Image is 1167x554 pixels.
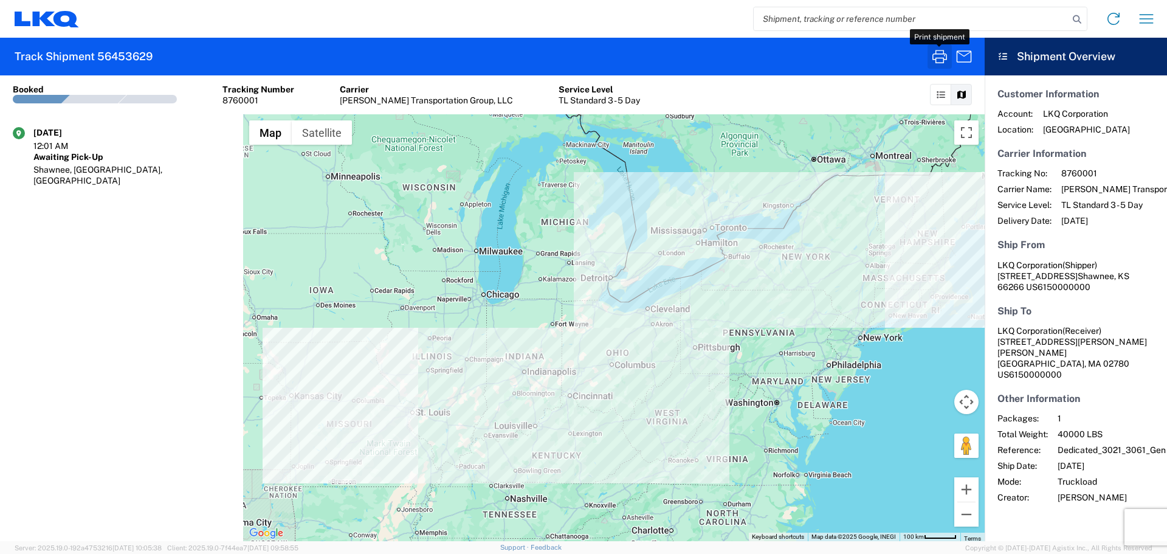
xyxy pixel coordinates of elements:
h5: Carrier Information [997,148,1154,159]
span: Map data ©2025 Google, INEGI [811,533,896,540]
div: Awaiting Pick-Up [33,151,230,162]
span: LKQ Corporation [1043,108,1130,119]
button: Show street map [249,120,292,145]
span: Tracking No: [997,168,1052,179]
button: Map camera controls [954,390,979,414]
span: [STREET_ADDRESS] [997,271,1078,281]
div: TL Standard 3 - 5 Day [559,95,640,106]
button: Drag Pegman onto the map to open Street View [954,434,979,458]
span: Reference: [997,445,1048,455]
div: [PERSON_NAME] Transportation Group, LLC [340,95,513,106]
div: Tracking Number [222,84,294,95]
input: Shipment, tracking or reference number [754,7,1069,30]
span: Creator: [997,492,1048,503]
span: [DATE] 09:58:55 [247,544,298,552]
div: Service Level [559,84,640,95]
span: Carrier Name: [997,184,1052,195]
a: Open this area in Google Maps (opens a new window) [246,525,286,541]
a: Support [500,544,531,551]
button: Show satellite imagery [292,120,352,145]
span: Service Level: [997,199,1052,210]
h5: Other Information [997,393,1154,404]
span: Ship Date: [997,460,1048,471]
span: Account: [997,108,1033,119]
address: Shawnee, KS 66266 US [997,260,1154,293]
span: Delivery Date: [997,215,1052,226]
h5: Ship From [997,239,1154,251]
button: Zoom out [954,502,979,527]
header: Shipment Overview [985,38,1167,75]
button: Toggle fullscreen view [954,120,979,145]
address: [GEOGRAPHIC_DATA], MA 02780 US [997,325,1154,380]
span: Mode: [997,476,1048,487]
span: 6150000000 [1009,370,1062,379]
span: (Shipper) [1062,260,1097,270]
span: Copyright © [DATE]-[DATE] Agistix Inc., All Rights Reserved [965,542,1152,553]
span: [DATE] 10:05:38 [112,544,162,552]
span: Client: 2025.19.0-7f44ea7 [167,544,298,552]
span: Total Weight: [997,429,1048,440]
h2: Track Shipment 56453629 [15,49,153,64]
button: Zoom in [954,477,979,502]
button: Keyboard shortcuts [752,533,804,541]
div: [DATE] [33,127,94,138]
img: Google [246,525,286,541]
a: Feedback [531,544,562,551]
span: Location: [997,124,1033,135]
div: Booked [13,84,44,95]
button: Map Scale: 100 km per 50 pixels [900,533,960,541]
a: Terms [964,535,981,542]
span: LKQ Corporation [997,260,1062,270]
div: 12:01 AM [33,140,94,151]
span: (Receiver) [1062,326,1101,336]
span: 6150000000 [1038,282,1090,292]
h5: Customer Information [997,88,1154,100]
span: Packages: [997,413,1048,424]
span: LKQ Corporation [STREET_ADDRESS][PERSON_NAME][PERSON_NAME] [997,326,1147,358]
div: Shawnee, [GEOGRAPHIC_DATA], [GEOGRAPHIC_DATA] [33,164,230,186]
span: 100 km [903,533,924,540]
div: 8760001 [222,95,294,106]
span: [GEOGRAPHIC_DATA] [1043,124,1130,135]
div: Carrier [340,84,513,95]
h5: Ship To [997,305,1154,317]
span: Server: 2025.19.0-192a4753216 [15,544,162,552]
